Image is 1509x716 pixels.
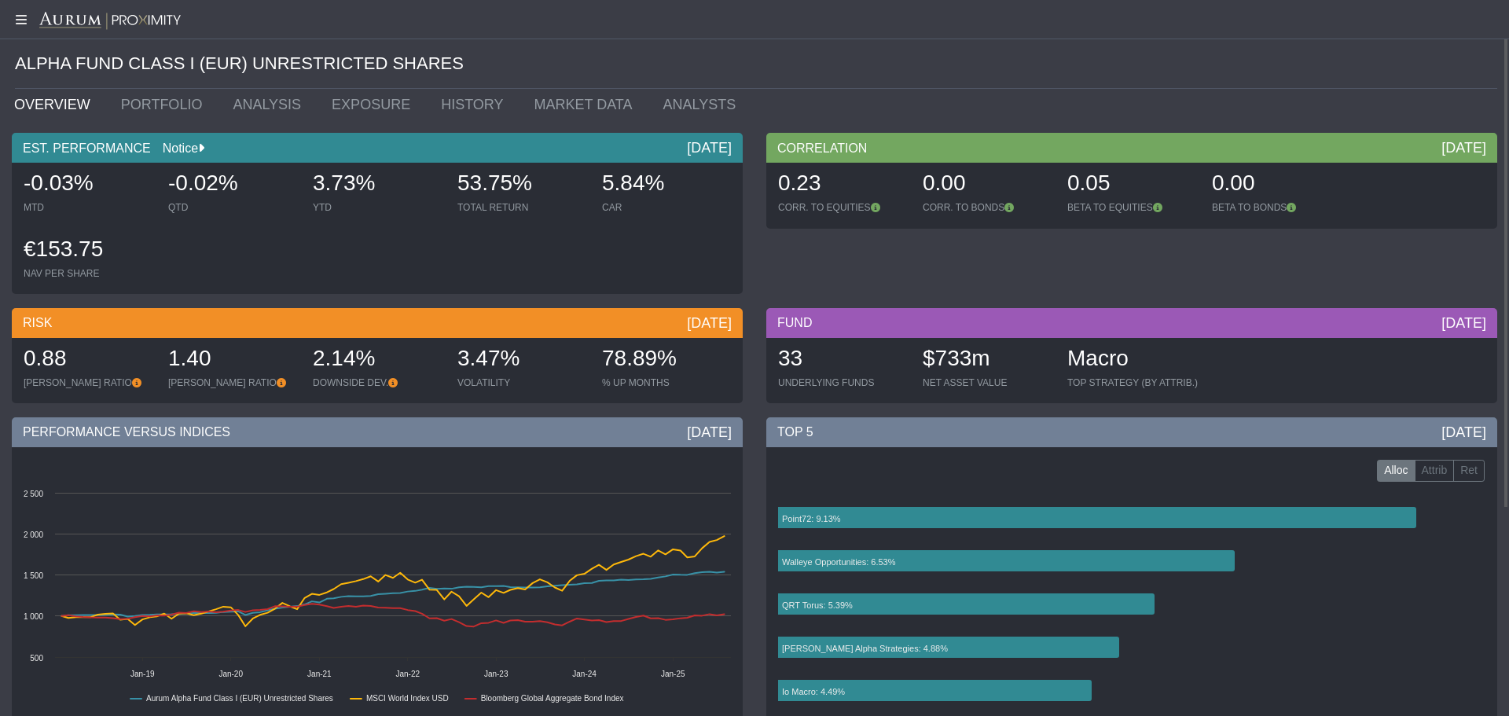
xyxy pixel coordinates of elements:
span: -0.03% [24,171,94,195]
label: Attrib [1415,460,1455,482]
label: Ret [1453,460,1485,482]
label: Alloc [1377,460,1415,482]
div: [DATE] [687,314,732,332]
a: ANALYSIS [221,89,320,120]
div: TOP STRATEGY (BY ATTRIB.) [1067,376,1198,389]
div: 3.47% [457,343,586,376]
img: Aurum-Proximity%20white.svg [39,12,181,31]
div: BETA TO EQUITIES [1067,201,1196,214]
text: Walleye Opportunities: 6.53% [782,557,896,567]
a: MARKET DATA [523,89,652,120]
text: Bloomberg Global Aggregate Bond Index [481,694,624,703]
div: QTD [168,201,297,214]
div: Macro [1067,343,1198,376]
div: [DATE] [687,423,732,442]
text: QRT Torus: 5.39% [782,600,853,610]
div: CORRELATION [766,133,1497,163]
text: [PERSON_NAME] Alpha Strategies: 4.88% [782,644,948,653]
text: Jan-22 [395,670,420,678]
text: 2 500 [24,490,43,498]
div: 0.00 [923,168,1052,201]
text: Jan-21 [307,670,332,678]
text: Jan-19 [130,670,155,678]
div: EST. PERFORMANCE [12,133,743,163]
text: 1 000 [24,612,43,621]
text: Point72: 9.13% [782,514,841,523]
div: TOTAL RETURN [457,201,586,214]
div: [DATE] [687,138,732,157]
text: 1 500 [24,571,43,580]
div: Notice [151,140,204,157]
div: BETA TO BONDS [1212,201,1341,214]
div: NET ASSET VALUE [923,376,1052,389]
div: 5.84% [602,168,731,201]
text: Io Macro: 4.49% [782,687,845,696]
text: Jan-24 [572,670,597,678]
div: RISK [12,308,743,338]
div: CORR. TO BONDS [923,201,1052,214]
text: Jan-20 [218,670,243,678]
div: 33 [778,343,907,376]
div: €153.75 [24,234,152,267]
div: VOLATILITY [457,376,586,389]
text: Jan-23 [484,670,509,678]
div: [DATE] [1441,314,1486,332]
div: 0.00 [1212,168,1341,201]
div: UNDERLYING FUNDS [778,376,907,389]
div: CAR [602,201,731,214]
div: 78.89% [602,343,731,376]
span: 0.23 [778,171,821,195]
div: YTD [313,201,442,214]
div: [PERSON_NAME] RATIO [168,376,297,389]
div: 53.75% [457,168,586,201]
div: MTD [24,201,152,214]
div: [PERSON_NAME] RATIO [24,376,152,389]
span: -0.02% [168,171,238,195]
div: FUND [766,308,1497,338]
div: % UP MONTHS [602,376,731,389]
a: EXPOSURE [320,89,429,120]
div: NAV PER SHARE [24,267,152,280]
div: 3.73% [313,168,442,201]
div: DOWNSIDE DEV. [313,376,442,389]
a: PORTFOLIO [109,89,222,120]
a: HISTORY [429,89,522,120]
a: Notice [151,141,198,155]
text: MSCI World Index USD [366,694,449,703]
div: PERFORMANCE VERSUS INDICES [12,417,743,447]
div: ALPHA FUND CLASS I (EUR) UNRESTRICTED SHARES [15,39,1497,89]
div: $733m [923,343,1052,376]
div: [DATE] [1441,138,1486,157]
text: Jan-25 [661,670,685,678]
a: ANALYSTS [652,89,755,120]
text: Aurum Alpha Fund Class I (EUR) Unrestricted Shares [146,694,333,703]
text: 2 000 [24,531,43,539]
div: 2.14% [313,343,442,376]
div: 1.40 [168,343,297,376]
text: 500 [30,654,43,663]
div: 0.88 [24,343,152,376]
div: [DATE] [1441,423,1486,442]
div: 0.05 [1067,168,1196,201]
div: TOP 5 [766,417,1497,447]
a: OVERVIEW [2,89,109,120]
div: CORR. TO EQUITIES [778,201,907,214]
